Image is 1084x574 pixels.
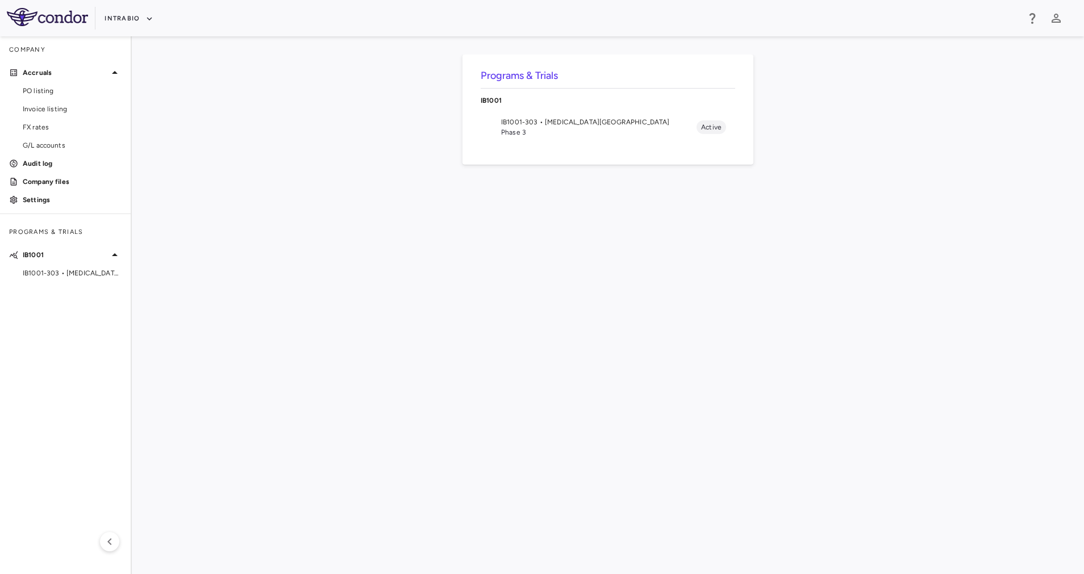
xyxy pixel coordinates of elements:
[23,158,122,169] p: Audit log
[23,250,108,260] p: IB1001
[23,177,122,187] p: Company files
[23,268,122,278] span: IB1001-303 • [MEDICAL_DATA][GEOGRAPHIC_DATA]
[7,8,88,26] img: logo-full-SnFGN8VE.png
[501,127,697,137] span: Phase 3
[23,195,122,205] p: Settings
[697,122,726,132] span: Active
[105,10,153,28] button: IntraBio
[481,112,735,142] li: IB1001-303 • [MEDICAL_DATA][GEOGRAPHIC_DATA]Phase 3Active
[23,104,122,114] span: Invoice listing
[23,140,122,150] span: G/L accounts
[481,95,735,106] p: IB1001
[23,86,122,96] span: PO listing
[23,122,122,132] span: FX rates
[481,68,735,83] h6: Programs & Trials
[23,68,108,78] p: Accruals
[501,117,697,127] span: IB1001-303 • [MEDICAL_DATA][GEOGRAPHIC_DATA]
[481,89,735,112] div: IB1001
